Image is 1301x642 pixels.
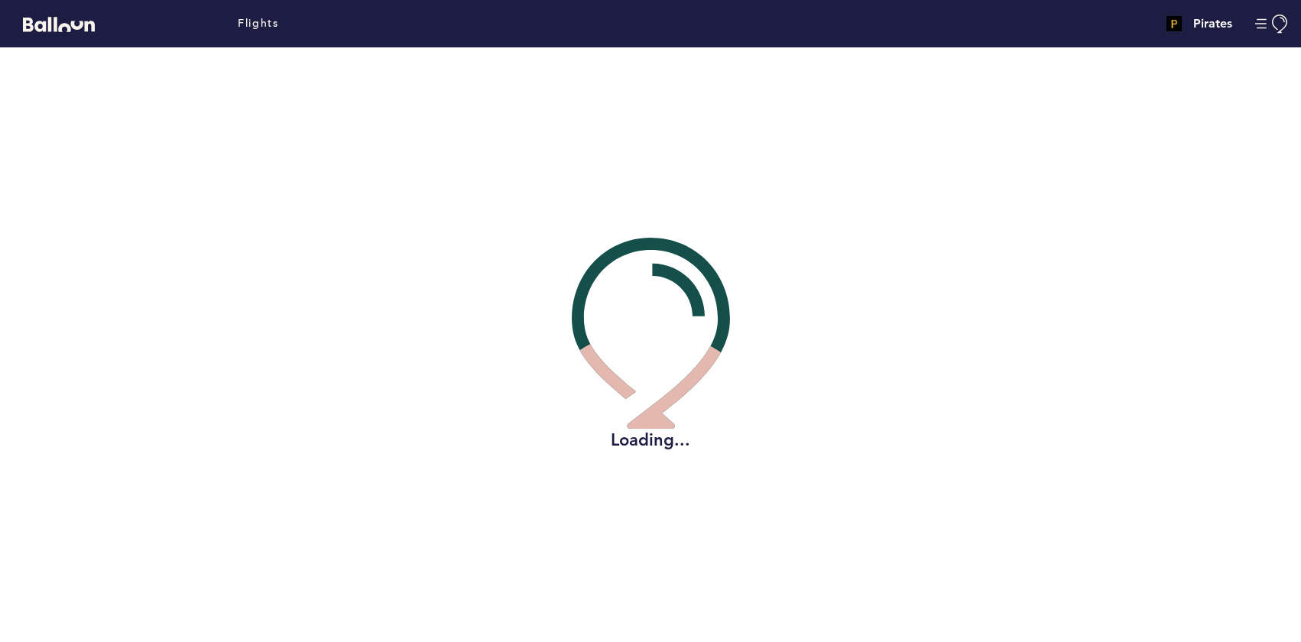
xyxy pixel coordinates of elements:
a: Balloon [11,15,95,31]
h2: Loading... [572,429,730,452]
svg: Balloon [23,17,95,32]
h4: Pirates [1193,15,1232,33]
button: Manage Account [1255,15,1290,34]
a: Flights [238,15,278,32]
